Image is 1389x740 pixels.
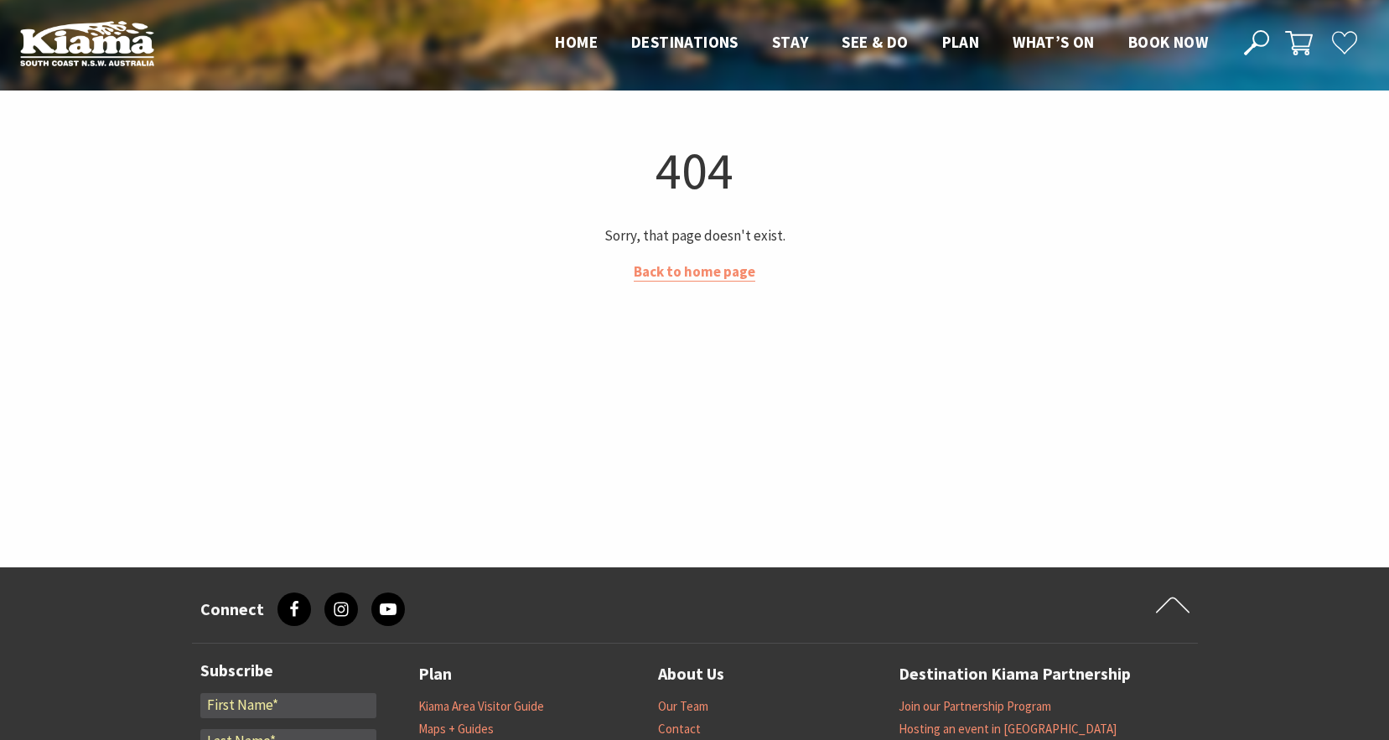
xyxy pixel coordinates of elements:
[555,32,598,52] span: Home
[634,262,755,282] a: Back to home page
[20,20,154,66] img: Kiama Logo
[1013,32,1095,52] span: What’s On
[200,660,376,680] h3: Subscribe
[200,693,376,718] input: First Name*
[418,698,544,715] a: Kiama Area Visitor Guide
[538,29,1225,57] nav: Main Menu
[772,32,809,52] span: Stay
[631,32,739,52] span: Destinations
[899,721,1117,737] a: Hosting an event in [GEOGRAPHIC_DATA]
[658,698,708,715] a: Our Team
[942,32,980,52] span: Plan
[199,225,1191,247] p: Sorry, that page doesn't exist.
[658,721,701,737] a: Contact
[418,721,494,737] a: Maps + Guides
[200,599,264,619] h3: Connect
[418,660,452,688] a: Plan
[899,660,1131,688] a: Destination Kiama Partnership
[199,137,1191,204] h1: 404
[842,32,908,52] span: See & Do
[899,698,1051,715] a: Join our Partnership Program
[658,660,724,688] a: About Us
[1128,32,1208,52] span: Book now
